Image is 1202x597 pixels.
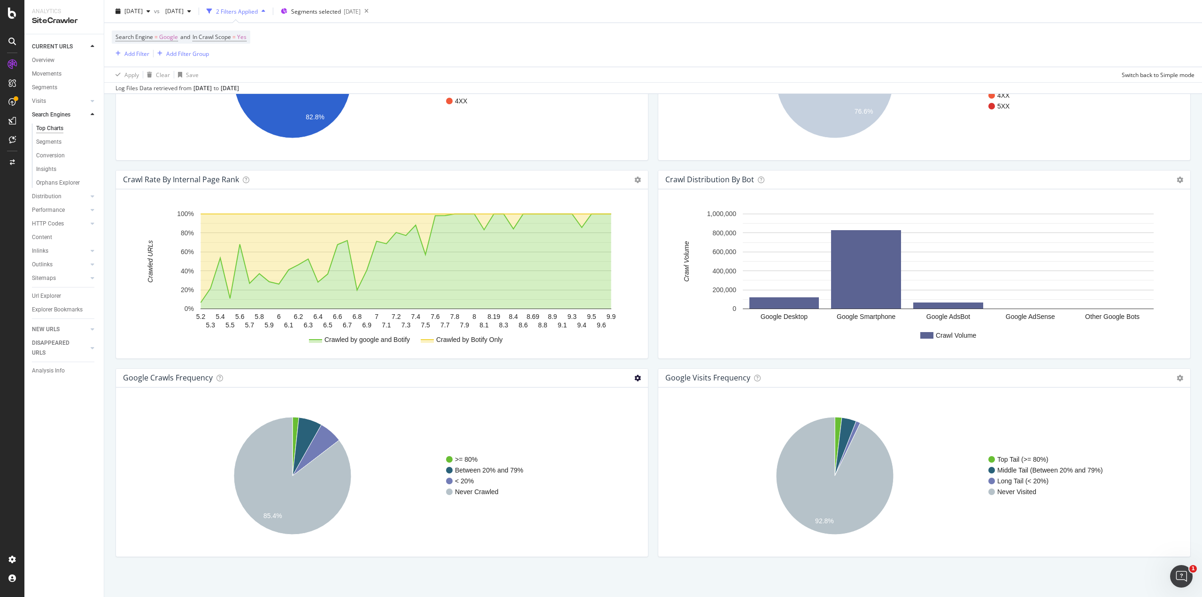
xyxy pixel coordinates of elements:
[166,49,209,57] div: Add Filter Group
[159,31,178,44] span: Google
[32,205,88,215] a: Performance
[1118,67,1194,82] button: Switch back to Simple mode
[472,313,476,320] text: 8
[294,313,303,320] text: 6.2
[436,336,503,343] text: Crawled by Botify Only
[181,229,194,237] text: 80%
[32,273,88,283] a: Sitemaps
[323,321,332,329] text: 6.5
[997,456,1048,463] text: Top Tail (>= 80%)
[36,164,56,174] div: Insights
[665,372,750,384] h4: google Visits Frequency
[162,7,184,15] span: 2025 Mar. 19th
[112,67,139,82] button: Apply
[154,33,158,41] span: =
[306,114,324,121] text: 82.8%
[143,67,170,82] button: Clear
[32,205,65,215] div: Performance
[666,403,1179,549] svg: A chart.
[431,313,440,320] text: 7.6
[181,248,194,256] text: 60%
[32,69,97,79] a: Movements
[32,366,65,376] div: Analysis Info
[1177,177,1183,183] i: Options
[32,338,88,358] a: DISAPPEARED URLS
[193,84,212,93] div: [DATE]
[421,321,430,329] text: 7.5
[112,4,154,19] button: [DATE]
[216,313,225,320] text: 5.4
[124,49,149,57] div: Add Filter
[597,321,606,329] text: 9.6
[32,96,88,106] a: Visits
[712,248,736,256] text: 600,000
[1177,375,1183,381] i: Options
[154,48,209,59] button: Add Filter Group
[32,273,56,283] div: Sitemaps
[343,321,352,329] text: 6.7
[353,313,362,320] text: 6.8
[291,8,341,16] span: Segments selected
[36,137,62,147] div: Segments
[32,233,52,242] div: Content
[32,55,54,65] div: Overview
[1170,565,1193,588] iframe: Intercom live chat
[181,286,194,294] text: 20%
[162,4,195,19] button: [DATE]
[180,33,190,41] span: and
[455,86,606,94] text: Different types of bad HTTP codes found in the logs
[392,313,401,320] text: 7.2
[123,372,213,384] h4: google Crawls Frequency
[455,97,468,105] text: 4XX
[174,67,199,82] button: Save
[455,466,524,474] text: Between 20% and 79%
[32,219,88,229] a: HTTP Codes
[32,83,97,93] a: Segments
[32,260,88,270] a: Outlinks
[855,108,873,115] text: 76.6%
[666,204,1179,351] svg: A chart.
[36,124,97,133] a: Top Charts
[548,313,557,320] text: 8.9
[116,33,153,41] span: Search Engine
[32,219,64,229] div: HTTP Codes
[487,313,500,320] text: 8.19
[32,69,62,79] div: Movements
[245,321,254,329] text: 5.7
[225,321,235,329] text: 5.5
[401,321,411,329] text: 7.3
[32,305,97,315] a: Explorer Bookmarks
[837,313,896,320] text: Google Smartphone
[815,517,834,525] text: 92.8%
[568,313,577,320] text: 9.3
[538,321,547,329] text: 8.8
[156,70,170,78] div: Clear
[362,321,372,329] text: 6.9
[997,102,1010,110] text: 5XX
[375,313,378,320] text: 7
[607,313,616,320] text: 9.9
[732,305,736,313] text: 0
[206,321,216,329] text: 5.3
[124,7,143,15] span: 2025 Aug. 20th
[411,313,421,320] text: 7.4
[186,70,199,78] div: Save
[181,267,194,275] text: 40%
[116,84,239,93] div: Log Files Data retrieved from to
[177,210,194,218] text: 100%
[440,321,450,329] text: 7.7
[936,332,977,339] text: Crawl Volume
[123,403,637,549] svg: A chart.
[333,313,342,320] text: 6.6
[32,246,48,256] div: Inlinks
[32,325,88,334] a: NEW URLS
[216,7,258,15] div: 2 Filters Applied
[707,210,736,218] text: 1,000,000
[263,512,282,519] text: 85.4%
[32,110,88,120] a: Search Engines
[221,84,239,93] div: [DATE]
[237,31,247,44] span: Yes
[32,246,88,256] a: Inlinks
